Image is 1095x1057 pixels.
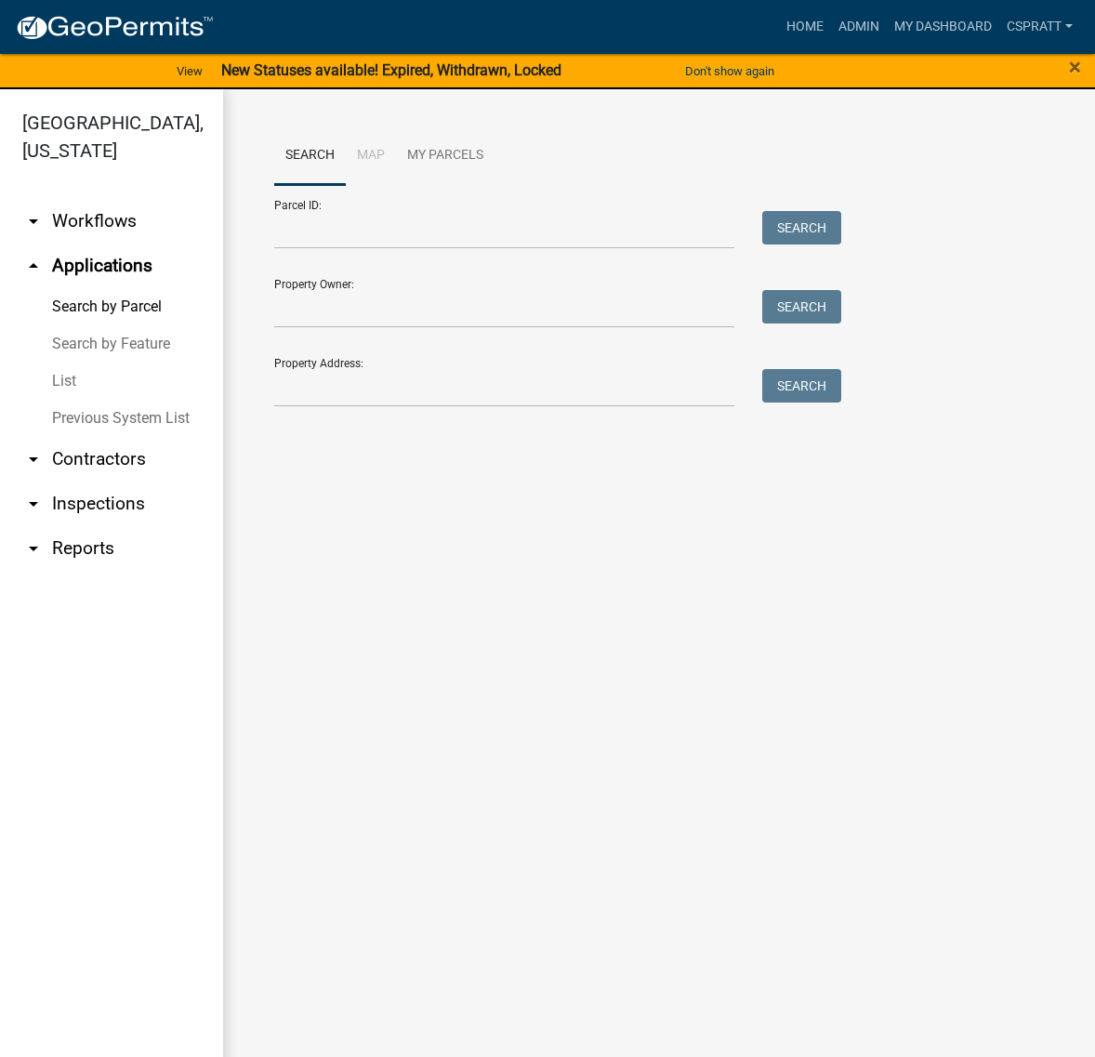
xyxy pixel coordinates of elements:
span: × [1069,54,1081,80]
i: arrow_drop_up [22,255,45,277]
a: Admin [831,9,887,45]
i: arrow_drop_down [22,493,45,515]
button: Search [762,290,841,324]
i: arrow_drop_down [22,210,45,232]
i: arrow_drop_down [22,537,45,560]
a: My Parcels [396,126,495,186]
a: Search [274,126,346,186]
a: Home [779,9,831,45]
strong: New Statuses available! Expired, Withdrawn, Locked [221,61,561,79]
i: arrow_drop_down [22,448,45,470]
a: cspratt [999,9,1080,45]
button: Search [762,211,841,244]
a: My Dashboard [887,9,999,45]
button: Close [1069,56,1081,78]
button: Search [762,369,841,403]
button: Don't show again [678,56,782,86]
a: View [169,56,210,86]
